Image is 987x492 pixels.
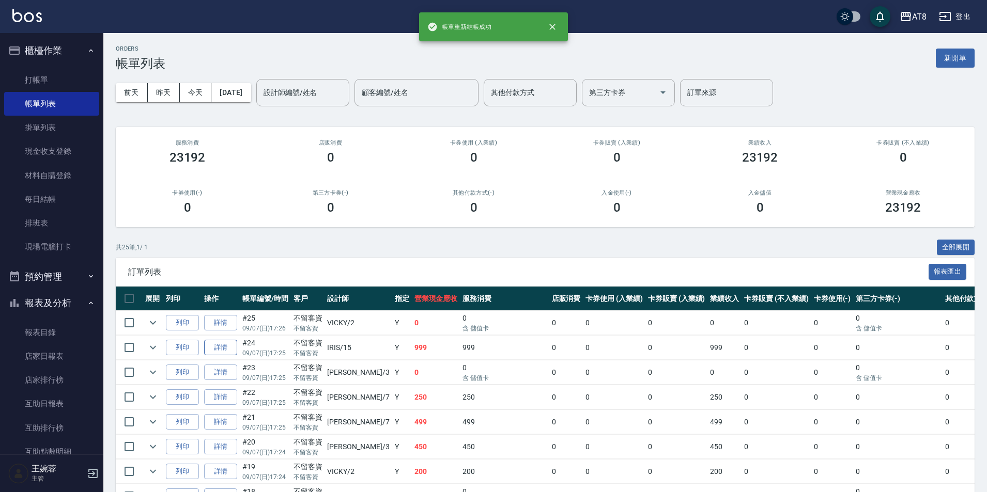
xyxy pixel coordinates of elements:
a: 詳情 [204,340,237,356]
button: expand row [145,464,161,479]
div: 不留客資 [294,462,322,472]
td: [PERSON_NAME] /3 [325,360,392,385]
a: 打帳單 [4,68,99,92]
a: 詳情 [204,439,237,455]
td: 0 [583,459,645,484]
button: expand row [145,315,161,330]
h3: 0 [900,150,907,165]
p: 09/07 (日) 17:25 [242,423,288,432]
td: 0 [707,311,742,335]
button: 前天 [116,83,148,102]
a: 現場電腦打卡 [4,235,99,259]
h3: 0 [757,200,764,215]
h2: ORDERS [116,45,165,52]
span: 訂單列表 [128,267,929,277]
div: AT8 [912,10,927,23]
button: expand row [145,439,161,454]
td: Y [392,336,412,360]
button: 列印 [166,340,199,356]
a: 新開單 [936,53,975,62]
a: 排班表 [4,211,99,235]
td: 499 [460,410,549,434]
td: #25 [240,311,291,335]
td: 0 [853,435,942,459]
td: #23 [240,360,291,385]
th: 卡券販賣 (不入業績) [742,287,811,311]
button: 列印 [166,389,199,405]
h2: 卡券販賣 (不入業績) [844,139,962,146]
th: 店販消費 [549,287,583,311]
td: 0 [645,410,708,434]
td: 0 [583,311,645,335]
p: 不留客資 [294,472,322,482]
h3: 0 [327,200,334,215]
div: 不留客資 [294,387,322,398]
button: 報表及分析 [4,290,99,316]
td: 0 [549,459,583,484]
button: expand row [145,340,161,355]
th: 設計師 [325,287,392,311]
button: 登出 [935,7,975,26]
button: 櫃檯作業 [4,37,99,64]
a: 互助日報表 [4,392,99,416]
button: save [870,6,890,27]
button: 列印 [166,464,199,480]
p: 含 儲值卡 [856,373,939,383]
p: 共 25 筆, 1 / 1 [116,243,148,252]
td: VICKY /2 [325,459,392,484]
td: #19 [240,459,291,484]
td: 0 [811,459,854,484]
td: 0 [811,385,854,409]
a: 互助排行榜 [4,416,99,440]
td: [PERSON_NAME] /3 [325,435,392,459]
td: 200 [460,459,549,484]
td: 450 [707,435,742,459]
th: 業績收入 [707,287,742,311]
td: #21 [240,410,291,434]
td: [PERSON_NAME] /7 [325,410,392,434]
h2: 卡券使用(-) [128,189,246,196]
td: 0 [853,410,942,434]
td: 250 [707,385,742,409]
p: 含 儲值卡 [856,324,939,333]
h2: 其他付款方式(-) [414,189,533,196]
p: 09/07 (日) 17:25 [242,398,288,407]
td: 0 [645,311,708,335]
td: 0 [742,459,811,484]
td: #22 [240,385,291,409]
td: 200 [707,459,742,484]
td: 250 [412,385,460,409]
a: 詳情 [204,414,237,430]
h3: 0 [613,200,621,215]
td: 0 [412,311,460,335]
td: 0 [583,410,645,434]
button: Open [655,84,671,101]
p: 不留客資 [294,373,322,383]
p: 主管 [32,474,84,483]
td: 0 [549,360,583,385]
th: 卡券使用 (入業績) [583,287,645,311]
a: 詳情 [204,315,237,331]
h3: 帳單列表 [116,56,165,71]
th: 卡券使用(-) [811,287,854,311]
th: 營業現金應收 [412,287,460,311]
h2: 業績收入 [701,139,819,146]
h2: 入金儲值 [701,189,819,196]
td: 0 [853,311,942,335]
h2: 營業現金應收 [844,189,962,196]
p: 不留客資 [294,448,322,457]
th: 操作 [202,287,240,311]
h3: 0 [470,150,477,165]
td: 0 [811,410,854,434]
td: 0 [742,385,811,409]
h2: 店販消費 [271,139,390,146]
td: 0 [853,360,942,385]
a: 報表匯出 [929,266,967,276]
td: 0 [583,360,645,385]
button: 預約管理 [4,263,99,290]
td: 0 [645,360,708,385]
button: 報表匯出 [929,264,967,280]
td: 450 [460,435,549,459]
th: 服務消費 [460,287,549,311]
td: 0 [742,311,811,335]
